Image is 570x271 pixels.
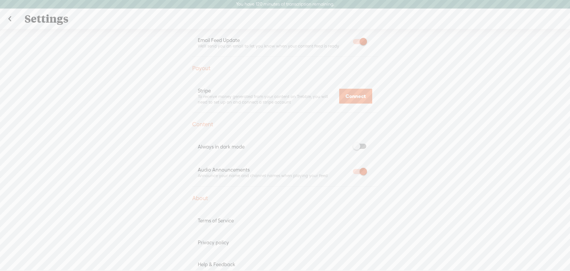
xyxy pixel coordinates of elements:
[198,218,372,224] div: Terms of Service
[192,121,378,128] div: Content
[198,88,335,94] div: Stripe
[198,144,347,150] div: Always in dark mode
[192,195,378,202] div: About
[192,65,378,72] div: Payout
[198,37,347,43] div: Email Feed Update
[19,9,551,29] div: Settings
[198,239,372,246] div: Privacy policy
[198,167,347,173] div: Audio Announcements
[345,93,366,99] span: Connect
[236,1,334,7] label: You have 120 minutes of transcription remaining.
[198,43,347,49] div: We'll send you an email to let you know when your content feed is ready
[198,261,372,268] div: Help & Feedback
[198,173,347,179] div: Announce your name and channel names when playing your feed
[198,94,335,105] div: To receive money generated from your content on Trebble, you will need to set up on and connect a...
